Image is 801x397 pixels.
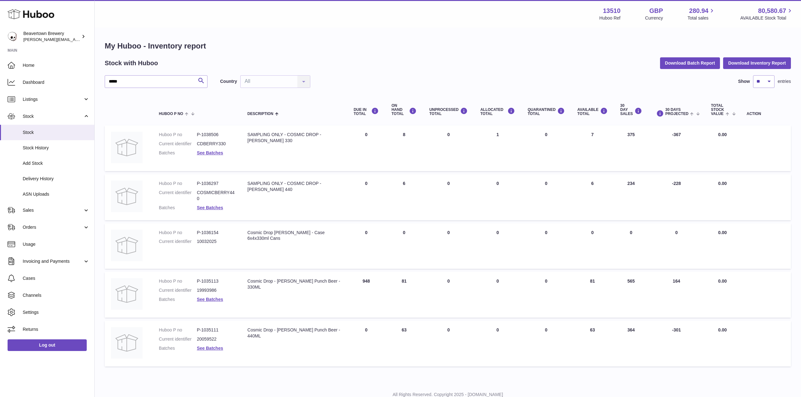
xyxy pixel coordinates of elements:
[571,125,614,171] td: 7
[423,223,474,269] td: 0
[474,223,521,269] td: 0
[23,309,90,315] span: Settings
[718,132,727,137] span: 0.00
[23,258,83,264] span: Invoicing and Payments
[197,132,235,138] dd: P-1038506
[105,59,158,67] h2: Stock with Huboo
[665,108,688,116] span: 30 DAYS PROJECTED
[197,239,235,245] dd: 10032025
[718,230,727,235] span: 0.00
[248,132,341,144] div: SAMPLING ONLY - COSMIC DROP - [PERSON_NAME] 330
[197,150,223,155] a: See Batches
[648,223,705,269] td: 0
[159,132,197,138] dt: Huboo P no
[159,345,197,351] dt: Batches
[723,57,791,69] button: Download Inventory Report
[111,132,143,163] img: product image
[197,190,235,202] dd: COSMICBERRY440
[545,279,547,284] span: 0
[197,287,235,293] dd: 19993986
[159,150,197,156] dt: Batches
[347,125,385,171] td: 0
[620,104,642,116] div: 30 DAY SALES
[23,62,90,68] span: Home
[159,230,197,236] dt: Huboo P no
[23,176,90,182] span: Delivery History
[197,327,235,333] dd: P-1035111
[111,181,143,212] img: product image
[354,107,379,116] div: DUE IN TOTAL
[599,15,621,21] div: Huboo Ref
[8,32,17,41] img: Matthew.McCormack@beavertownbrewery.co.uk
[571,321,614,366] td: 63
[197,181,235,187] dd: P-1036297
[571,174,614,220] td: 6
[248,181,341,193] div: SAMPLING ONLY - COSMIC DROP - [PERSON_NAME] 440
[740,7,793,21] a: 80,580.67 AVAILABLE Stock Total
[23,292,90,298] span: Channels
[197,205,223,210] a: See Batches
[159,278,197,284] dt: Huboo P no
[385,223,423,269] td: 0
[758,7,786,15] span: 80,580.67
[577,107,608,116] div: AVAILABLE Total
[545,181,547,186] span: 0
[23,37,160,42] span: [PERSON_NAME][EMAIL_ADDRESS][PERSON_NAME][DOMAIN_NAME]
[23,275,90,281] span: Cases
[385,272,423,318] td: 81
[738,78,750,84] label: Show
[687,15,716,21] span: Total sales
[159,181,197,187] dt: Huboo P no
[474,174,521,220] td: 0
[385,174,423,220] td: 6
[23,326,90,332] span: Returns
[111,278,143,310] img: product image
[545,327,547,332] span: 0
[718,279,727,284] span: 0.00
[687,7,716,21] a: 280.94 Total sales
[614,223,648,269] td: 0
[423,321,474,366] td: 0
[23,79,90,85] span: Dashboard
[248,112,273,116] span: Description
[660,57,720,69] button: Download Batch Report
[159,190,197,202] dt: Current identifier
[197,230,235,236] dd: P-1036154
[159,205,197,211] dt: Batches
[105,41,791,51] h1: My Huboo - Inventory report
[649,7,663,15] strong: GBP
[740,15,793,21] span: AVAILABLE Stock Total
[528,107,565,116] div: QUARANTINED Total
[474,321,521,366] td: 0
[429,107,468,116] div: UNPROCESSED Total
[23,113,83,119] span: Stock
[718,181,727,186] span: 0.00
[571,272,614,318] td: 81
[197,297,223,302] a: See Batches
[23,31,80,43] div: Beavertown Brewery
[545,132,547,137] span: 0
[23,160,90,166] span: Add Stock
[648,174,705,220] td: -228
[111,230,143,261] img: product image
[111,327,143,359] img: product image
[159,336,197,342] dt: Current identifier
[23,224,83,230] span: Orders
[23,129,90,135] span: Stock
[474,125,521,171] td: 1
[220,78,237,84] label: Country
[347,272,385,318] td: 948
[614,272,648,318] td: 565
[689,7,708,15] span: 280.94
[347,321,385,366] td: 0
[159,287,197,293] dt: Current identifier
[159,141,197,147] dt: Current identifier
[159,296,197,302] dt: Batches
[718,327,727,332] span: 0.00
[8,339,87,351] a: Log out
[23,207,83,213] span: Sales
[603,7,621,15] strong: 13510
[159,327,197,333] dt: Huboo P no
[385,125,423,171] td: 8
[614,174,648,220] td: 234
